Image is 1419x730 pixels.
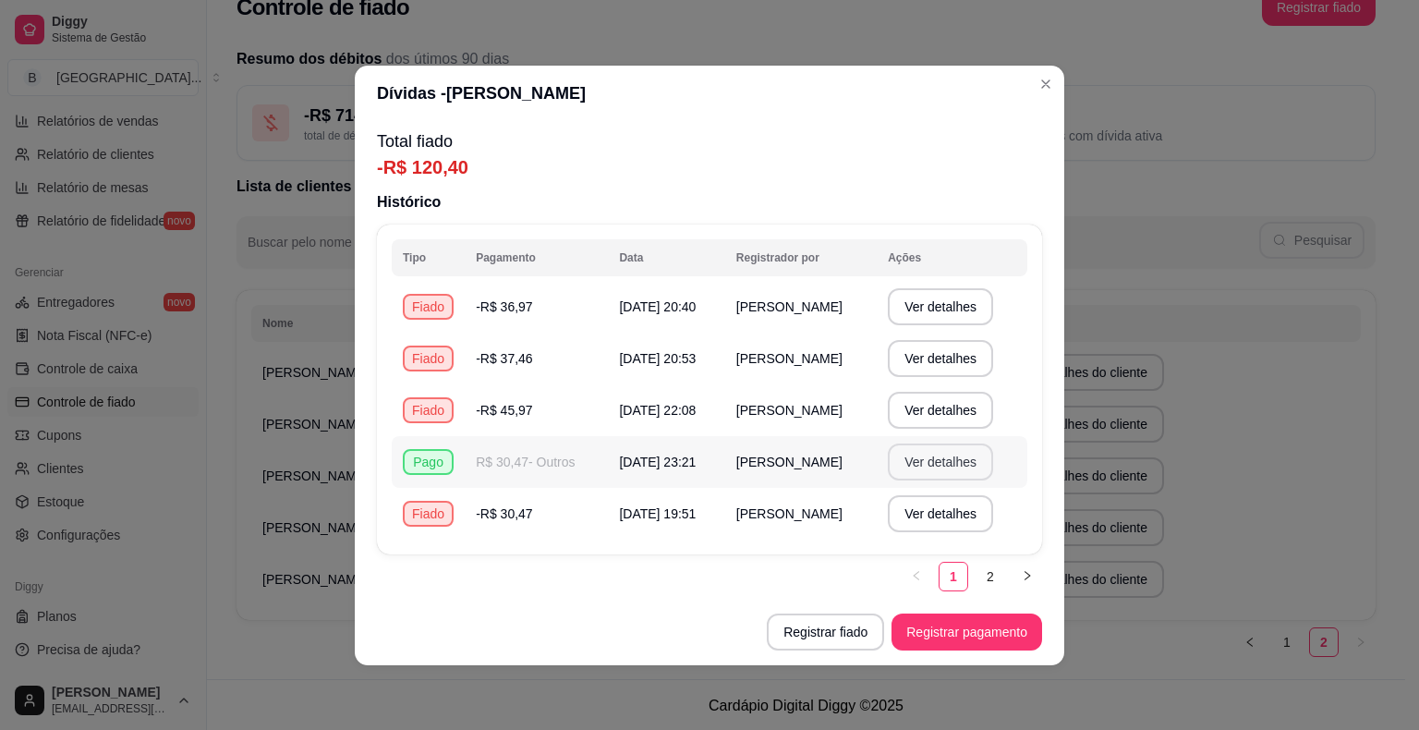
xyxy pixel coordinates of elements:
[976,563,1004,590] a: 2
[403,501,454,527] div: Fiado
[902,562,931,591] button: left
[465,436,608,488] td: R$ 30,47 - Outros
[736,351,843,366] span: [PERSON_NAME]
[888,392,993,429] button: Ver detalhes
[392,239,465,276] th: Tipo
[1013,562,1042,591] button: right
[911,570,922,581] span: left
[976,562,1005,591] li: 2
[736,506,843,521] span: [PERSON_NAME]
[619,351,696,366] span: [DATE] 20:53
[736,455,843,469] span: [PERSON_NAME]
[403,397,454,423] div: Fiado
[377,191,1042,213] p: Histórico
[888,288,993,325] button: Ver detalhes
[619,299,696,314] span: [DATE] 20:40
[891,614,1042,651] button: Registrar pagamento
[940,563,967,590] a: 1
[1022,570,1033,581] span: right
[465,281,608,333] td: -R$ 36,97
[465,333,608,384] td: -R$ 37,46
[736,403,843,418] span: [PERSON_NAME]
[377,128,1042,154] p: Total fiado
[767,614,884,651] button: Registrar fiado
[939,562,968,591] li: 1
[619,455,696,469] span: [DATE] 23:21
[736,299,843,314] span: [PERSON_NAME]
[403,346,454,371] div: Fiado
[725,239,877,276] th: Registrador por
[403,449,454,475] div: Pago
[465,488,608,540] td: -R$ 30,47
[465,384,608,436] td: -R$ 45,97
[888,340,993,377] button: Ver detalhes
[377,154,1042,180] p: -R$ 120,40
[877,239,1027,276] th: Ações
[888,444,993,481] button: Ver detalhes
[608,239,724,276] th: Data
[888,495,993,532] button: Ver detalhes
[1013,562,1042,591] li: Next Page
[355,66,1064,121] header: Dívidas - [PERSON_NAME]
[619,506,696,521] span: [DATE] 19:51
[619,403,696,418] span: [DATE] 22:08
[1031,69,1061,99] button: Close
[465,239,608,276] th: Pagamento
[403,294,454,320] div: Fiado
[902,562,931,591] li: Previous Page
